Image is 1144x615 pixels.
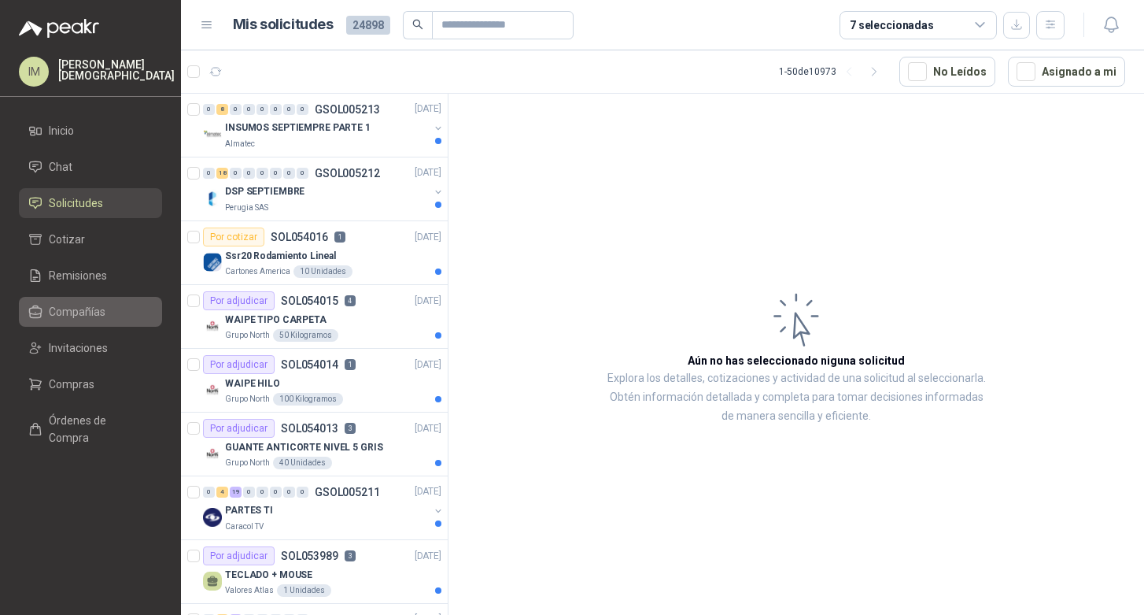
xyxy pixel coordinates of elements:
[181,540,448,604] a: Por adjudicarSOL0539893[DATE] TECLADO + MOUSEValores Atlas1 Unidades
[1008,57,1125,87] button: Asignado a mi
[230,487,242,498] div: 19
[49,376,94,393] span: Compras
[216,487,228,498] div: 4
[283,168,295,179] div: 0
[19,224,162,254] a: Cotizar
[225,440,383,455] p: GUANTE ANTICORTE NIVEL 5 GRIS
[415,549,441,564] p: [DATE]
[277,584,331,597] div: 1 Unidades
[243,104,255,115] div: 0
[216,104,228,115] div: 8
[49,267,107,284] span: Remisiones
[203,253,222,272] img: Company Logo
[225,584,274,597] p: Valores Atlas
[181,285,448,349] a: Por adjudicarSOL0540154[DATE] Company LogoWAIPE TIPO CARPETAGrupo North50 Kilogramos
[415,166,441,181] p: [DATE]
[181,349,448,413] a: Por adjudicarSOL0540141[DATE] Company LogoWAIPE HILOGrupo North100 Kilogramos
[899,57,995,87] button: No Leídos
[281,295,338,306] p: SOL054015
[230,168,242,179] div: 0
[415,485,441,500] p: [DATE]
[203,355,275,374] div: Por adjudicar
[273,329,338,342] div: 50 Kilogramos
[203,228,264,246] div: Por cotizar
[203,444,222,463] img: Company Logo
[297,104,308,115] div: 0
[203,317,222,335] img: Company Logo
[19,297,162,327] a: Compañías
[283,104,295,115] div: 0
[225,376,280,391] p: WAIPE HILO
[273,457,332,469] div: 40 Unidades
[203,508,222,527] img: Company Logo
[49,339,108,357] span: Invitaciones
[225,457,270,469] p: Grupo North
[203,546,275,565] div: Por adjudicar
[225,265,290,278] p: Cartones America
[233,13,334,36] h1: Mis solicitudes
[19,188,162,218] a: Solicitudes
[606,369,987,426] p: Explora los detalles, cotizaciones y actividad de una solicitud al seleccionarla. Obtén informaci...
[281,550,338,561] p: SOL053989
[415,358,441,372] p: [DATE]
[225,568,312,583] p: TECLADO + MOUSE
[225,329,270,342] p: Grupo North
[345,550,356,561] p: 3
[273,393,343,406] div: 100 Kilogramos
[19,333,162,363] a: Invitaciones
[19,261,162,291] a: Remisiones
[203,419,275,438] div: Por adjudicar
[415,421,441,436] p: [DATE]
[203,380,222,399] img: Company Logo
[58,59,175,81] p: [PERSON_NAME] [DEMOGRAPHIC_DATA]
[19,406,162,453] a: Órdenes de Compra
[19,19,99,38] img: Logo peakr
[49,158,72,176] span: Chat
[315,168,380,179] p: GSOL005212
[225,521,264,533] p: Caracol TV
[256,487,268,498] div: 0
[225,185,304,200] p: DSP SEPTIEMBRE
[225,504,273,519] p: PARTES TI
[216,168,228,179] div: 18
[49,195,103,212] span: Solicitudes
[779,59,887,84] div: 1 - 50 de 10973
[345,423,356,434] p: 3
[203,164,445,214] a: 0 18 0 0 0 0 0 0 GSOL005212[DATE] Company LogoDSP SEPTIEMBREPerugia SAS
[19,152,162,182] a: Chat
[315,487,380,498] p: GSOL005211
[334,232,345,243] p: 1
[283,487,295,498] div: 0
[49,412,147,446] span: Órdenes de Compra
[270,168,282,179] div: 0
[49,231,85,248] span: Cotizar
[19,116,162,146] a: Inicio
[256,104,268,115] div: 0
[345,359,356,370] p: 1
[49,122,74,139] span: Inicio
[297,168,308,179] div: 0
[412,19,423,30] span: search
[203,487,215,498] div: 0
[181,413,448,476] a: Por adjudicarSOL0540133[DATE] Company LogoGUANTE ANTICORTE NIVEL 5 GRISGrupo North40 Unidades
[49,303,105,320] span: Compañías
[281,359,338,370] p: SOL054014
[243,168,255,179] div: 0
[415,230,441,245] p: [DATE]
[230,104,242,115] div: 0
[225,249,336,264] p: Ssr20 Rodamiento Lineal
[293,265,352,278] div: 10 Unidades
[297,487,308,498] div: 0
[315,104,380,115] p: GSOL005213
[225,121,371,136] p: INSUMOS SEPTIEMPRE PARTE 1
[243,487,255,498] div: 0
[203,189,222,208] img: Company Logo
[415,294,441,309] p: [DATE]
[225,202,268,214] p: Perugia SAS
[256,168,268,179] div: 0
[203,168,215,179] div: 0
[225,138,255,150] p: Almatec
[225,313,327,328] p: WAIPE TIPO CARPETA
[203,291,275,310] div: Por adjudicar
[281,423,338,434] p: SOL054013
